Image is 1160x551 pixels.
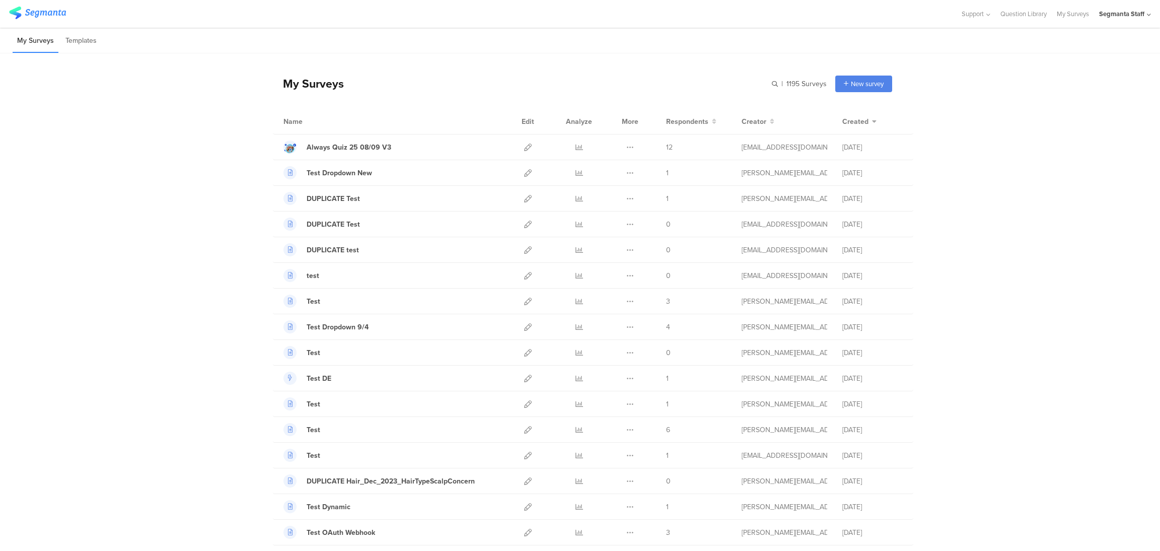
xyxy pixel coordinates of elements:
[786,79,827,89] span: 1195 Surveys
[742,116,766,127] span: Creator
[742,399,827,409] div: riel@segmanta.com
[742,425,827,435] div: riel@segmanta.com
[307,399,320,409] div: Test
[283,116,344,127] div: Name
[283,397,320,410] a: Test
[842,450,903,461] div: [DATE]
[666,373,669,384] span: 1
[283,474,475,488] a: DUPLICATE Hair_Dec_2023_HairTypeScalpConcern
[742,219,827,230] div: gillat@segmanta.com
[742,193,827,204] div: riel@segmanta.com
[564,109,594,134] div: Analyze
[619,109,641,134] div: More
[742,142,827,153] div: gillat@segmanta.com
[842,476,903,487] div: [DATE]
[666,322,670,332] span: 4
[742,245,827,255] div: gillat@segmanta.com
[742,502,827,512] div: raymund@segmanta.com
[283,243,359,256] a: DUPLICATE test
[283,346,320,359] a: Test
[283,269,319,282] a: test
[307,270,319,281] div: test
[842,270,903,281] div: [DATE]
[307,425,320,435] div: Test
[666,425,670,435] span: 6
[13,29,58,53] li: My Surveys
[283,526,375,539] a: Test OAuth Webhook
[283,320,369,333] a: Test Dropdown 9/4
[742,450,827,461] div: gillat@segmanta.com
[842,502,903,512] div: [DATE]
[742,527,827,538] div: riel@segmanta.com
[742,296,827,307] div: riel@segmanta.com
[517,109,539,134] div: Edit
[666,527,670,538] span: 3
[842,168,903,178] div: [DATE]
[742,373,827,384] div: riel@segmanta.com
[842,219,903,230] div: [DATE]
[666,270,671,281] span: 0
[962,9,984,19] span: Support
[307,245,359,255] div: DUPLICATE test
[842,425,903,435] div: [DATE]
[307,527,375,538] div: Test OAuth Webhook
[842,348,903,358] div: [DATE]
[742,348,827,358] div: raymund@segmanta.com
[307,168,372,178] div: Test Dropdown New
[666,296,670,307] span: 3
[307,142,391,153] div: Always Quiz 25 08/09 V3
[742,476,827,487] div: riel@segmanta.com
[307,476,475,487] div: DUPLICATE Hair_Dec_2023_HairTypeScalpConcern
[851,79,884,89] span: New survey
[283,192,360,205] a: DUPLICATE Test
[307,348,320,358] div: Test
[666,116,708,127] span: Respondents
[666,450,669,461] span: 1
[283,449,320,462] a: Test
[307,373,331,384] div: Test DE
[842,527,903,538] div: [DATE]
[666,193,669,204] span: 1
[666,219,671,230] span: 0
[666,476,671,487] span: 0
[666,348,671,358] span: 0
[842,399,903,409] div: [DATE]
[842,245,903,255] div: [DATE]
[283,295,320,308] a: Test
[283,372,331,385] a: Test DE
[666,168,669,178] span: 1
[842,142,903,153] div: [DATE]
[307,193,360,204] div: DUPLICATE Test
[283,141,391,154] a: Always Quiz 25 08/09 V3
[61,29,101,53] li: Templates
[842,296,903,307] div: [DATE]
[666,399,669,409] span: 1
[742,270,827,281] div: gillat@segmanta.com
[842,322,903,332] div: [DATE]
[283,423,320,436] a: Test
[666,116,716,127] button: Respondents
[283,218,360,231] a: DUPLICATE Test
[842,193,903,204] div: [DATE]
[307,322,369,332] div: Test Dropdown 9/4
[307,219,360,230] div: DUPLICATE Test
[307,296,320,307] div: Test
[283,500,350,513] a: Test Dynamic
[307,502,350,512] div: Test Dynamic
[842,373,903,384] div: [DATE]
[742,168,827,178] div: raymund@segmanta.com
[283,166,372,179] a: Test Dropdown New
[842,116,868,127] span: Created
[666,502,669,512] span: 1
[780,79,784,89] span: |
[666,142,673,153] span: 12
[742,322,827,332] div: raymund@segmanta.com
[742,116,774,127] button: Creator
[307,450,320,461] div: Test
[842,116,877,127] button: Created
[9,7,66,19] img: segmanta logo
[666,245,671,255] span: 0
[273,75,344,92] div: My Surveys
[1099,9,1144,19] div: Segmanta Staff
